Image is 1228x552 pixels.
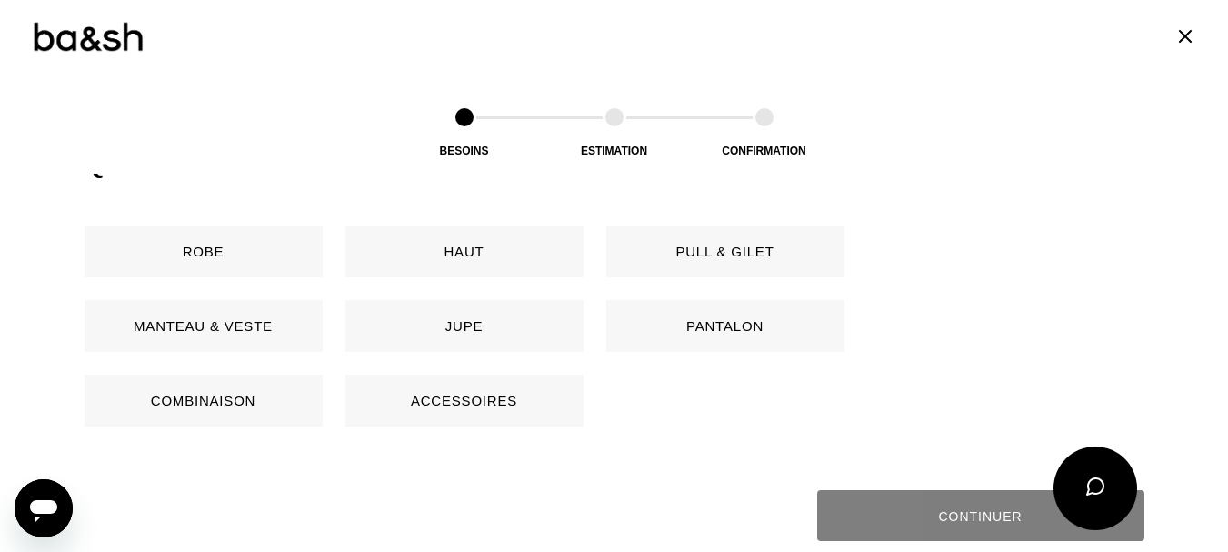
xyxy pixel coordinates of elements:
[817,490,1144,541] button: Continuer
[606,300,844,352] button: Pantalon
[345,226,584,277] button: Haut
[374,145,555,157] div: Besoins
[674,145,855,157] div: Confirmation
[85,226,323,277] button: Robe
[345,375,584,427] button: Accessoires
[85,300,323,352] button: Manteau & Veste
[32,20,144,54] img: Logo ba&sh by Tilli
[15,479,73,537] iframe: Bouton de lancement de la fenêtre de messagerie
[85,375,323,427] button: Combinaison
[606,226,844,277] button: Pull & gilet
[345,300,584,352] button: Jupe
[524,145,705,157] div: Estimation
